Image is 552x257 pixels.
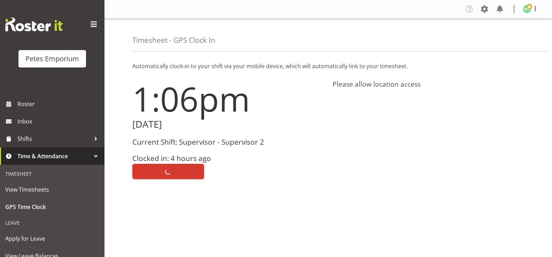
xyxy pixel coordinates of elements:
[523,5,531,13] img: melissa-cowen2635.jpg
[333,80,524,88] h4: Please allow location access
[5,202,99,212] span: GPS Time Clock
[132,138,324,146] h3: Current Shift: Supervisor - Supervisor 2
[132,36,215,44] h4: Timesheet - GPS Clock In
[2,216,103,230] div: Leave
[25,54,79,64] div: Petes Emporium
[17,116,101,127] span: Inbox
[132,154,324,162] h3: Clocked in: 4 hours ago
[17,151,91,161] span: Time & Attendance
[17,134,91,144] span: Shifts
[2,167,103,181] div: Timesheet
[5,17,63,31] img: Rosterit website logo
[2,181,103,198] a: View Timesheets
[132,62,524,70] p: Automatically clock-in to your shift via your mobile device, which will automatically link to you...
[17,99,101,109] span: Roster
[5,184,99,195] span: View Timesheets
[2,230,103,247] a: Apply for Leave
[2,198,103,216] a: GPS Time Clock
[132,80,324,118] h1: 1:06pm
[132,119,324,130] h2: [DATE]
[5,233,99,244] span: Apply for Leave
